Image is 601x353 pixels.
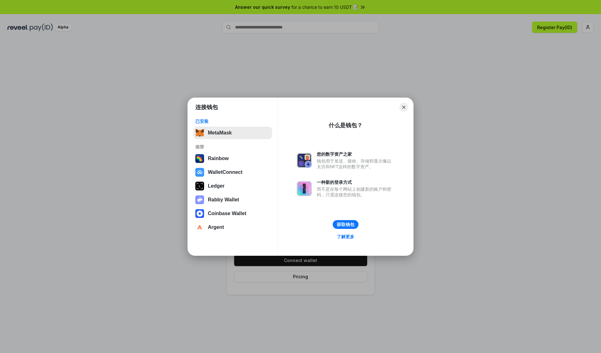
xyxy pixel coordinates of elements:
[208,197,239,203] div: Rabby Wallet
[208,224,224,230] div: Argent
[193,207,272,220] button: Coinbase Wallet
[333,233,358,241] a: 了解更多
[193,166,272,179] button: WalletConnect
[208,183,224,189] div: Ledger
[193,152,272,165] button: Rainbow
[193,221,272,234] button: Argent
[195,209,204,218] img: svg+xml,%3Csvg%20width%3D%2228%22%20height%3D%2228%22%20viewBox%3D%220%200%2028%2028%22%20fill%3D...
[195,154,204,163] img: svg+xml,%3Csvg%20width%3D%22120%22%20height%3D%22120%22%20viewBox%3D%220%200%20120%20120%22%20fil...
[337,234,354,240] div: 了解更多
[317,186,394,198] div: 而不是在每个网站上创建新的账户和密码，只需连接您的钱包。
[399,103,408,112] button: Close
[297,181,312,196] img: svg+xml,%3Csvg%20xmlns%3D%22http%3A%2F%2Fwww.w3.org%2F2000%2Fsvg%22%20fill%3D%22none%22%20viewBox...
[195,144,270,150] div: 推荐
[208,156,229,161] div: Rainbow
[317,179,394,185] div: 一种新的登录方式
[195,182,204,190] img: svg+xml,%3Csvg%20xmlns%3D%22http%3A%2F%2Fwww.w3.org%2F2000%2Fsvg%22%20width%3D%2228%22%20height%3...
[329,122,362,129] div: 什么是钱包？
[208,130,232,136] div: MetaMask
[317,151,394,157] div: 您的数字资产之家
[208,211,246,216] div: Coinbase Wallet
[337,222,354,227] div: 获取钱包
[195,195,204,204] img: svg+xml,%3Csvg%20xmlns%3D%22http%3A%2F%2Fwww.w3.org%2F2000%2Fsvg%22%20fill%3D%22none%22%20viewBox...
[297,153,312,168] img: svg+xml,%3Csvg%20xmlns%3D%22http%3A%2F%2Fwww.w3.org%2F2000%2Fsvg%22%20fill%3D%22none%22%20viewBox...
[333,220,358,229] button: 获取钱包
[208,169,243,175] div: WalletConnect
[195,223,204,232] img: svg+xml,%3Csvg%20width%3D%2228%22%20height%3D%2228%22%20viewBox%3D%220%200%2028%2028%22%20fill%3D...
[195,168,204,177] img: svg+xml,%3Csvg%20width%3D%2228%22%20height%3D%2228%22%20viewBox%3D%220%200%2028%2028%22%20fill%3D...
[193,127,272,139] button: MetaMask
[195,129,204,137] img: svg+xml,%3Csvg%20fill%3D%22none%22%20height%3D%2233%22%20viewBox%3D%220%200%2035%2033%22%20width%...
[193,180,272,192] button: Ledger
[195,103,218,111] h1: 连接钱包
[195,119,270,124] div: 已安装
[193,194,272,206] button: Rabby Wallet
[317,158,394,169] div: 钱包用于发送、接收、存储和显示像以太坊和NFT这样的数字资产。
